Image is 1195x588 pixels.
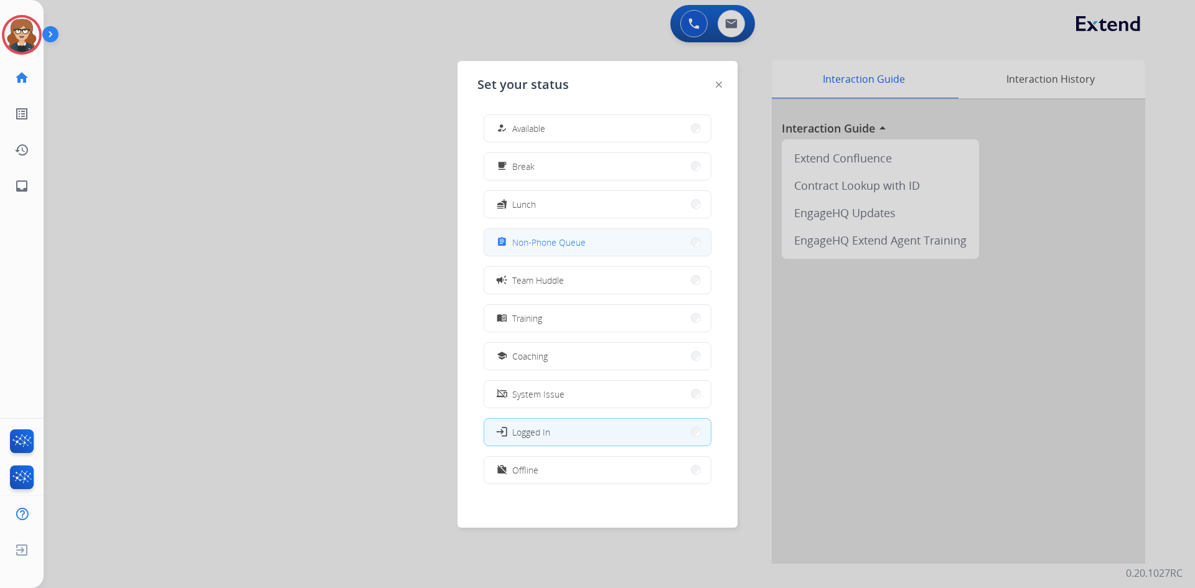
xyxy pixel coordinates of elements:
[14,106,29,121] mat-icon: list_alt
[495,426,508,438] mat-icon: login
[497,237,507,248] mat-icon: assignment
[484,267,711,294] button: Team Huddle
[497,123,507,134] mat-icon: how_to_reg
[484,191,711,218] button: Lunch
[4,17,39,52] img: avatar
[497,351,507,362] mat-icon: school
[497,161,507,172] mat-icon: free_breakfast
[512,122,545,135] span: Available
[512,160,535,173] span: Break
[484,229,711,256] button: Non-Phone Queue
[512,198,536,211] span: Lunch
[716,82,722,88] img: close-button
[484,115,711,142] button: Available
[497,389,507,399] mat-icon: phonelink_off
[484,457,711,483] button: Offline
[484,153,711,180] button: Break
[512,274,564,287] span: Team Huddle
[484,305,711,332] button: Training
[14,179,29,194] mat-icon: inbox
[484,381,711,408] button: System Issue
[484,343,711,370] button: Coaching
[512,464,538,477] span: Offline
[512,236,586,249] span: Non-Phone Queue
[497,465,507,475] mat-icon: work_off
[512,312,542,325] span: Training
[512,388,565,401] span: System Issue
[14,142,29,157] mat-icon: history
[484,419,711,446] button: Logged In
[14,70,29,85] mat-icon: home
[512,426,550,439] span: Logged In
[497,199,507,210] mat-icon: fastfood
[497,313,507,324] mat-icon: menu_book
[1126,566,1183,581] p: 0.20.1027RC
[512,350,548,363] span: Coaching
[477,76,569,93] span: Set your status
[495,274,508,286] mat-icon: campaign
